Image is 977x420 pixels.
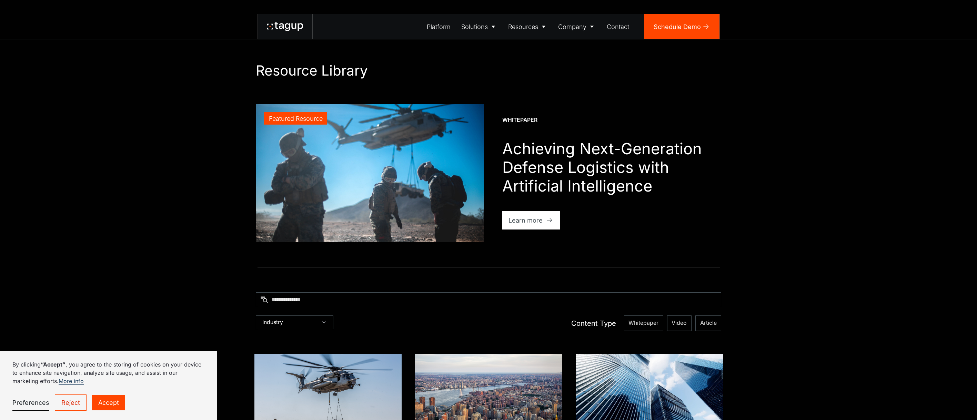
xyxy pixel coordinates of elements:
a: Platform [421,14,456,39]
span: Video [672,319,687,327]
a: Featured Resource [256,104,484,242]
form: Resources [256,292,721,331]
div: Content Type [571,318,616,328]
div: Platform [427,22,451,31]
a: Contact [601,14,635,39]
a: Company [553,14,602,39]
h1: Achieving Next-Generation Defense Logistics with Artificial Intelligence [502,139,721,195]
div: Schedule Demo [654,22,701,31]
div: Solutions [461,22,488,31]
div: Industry [262,319,283,326]
p: By clicking , you agree to the storing of cookies on your device to enhance site navigation, anal... [12,360,205,385]
h1: Resource Library [256,62,721,79]
strong: “Accept” [41,361,66,368]
a: Learn more [502,211,560,229]
div: Whitepaper [502,116,537,124]
div: Contact [607,22,629,31]
div: Resources [508,22,538,31]
a: Schedule Demo [644,14,719,39]
span: Whitepaper [628,319,658,327]
a: Reject [55,394,87,411]
a: More info [59,378,84,385]
div: Company [558,22,586,31]
a: Preferences [12,395,49,411]
a: Solutions [456,14,503,39]
div: Featured Resource [269,114,323,123]
div: Industry [256,315,333,329]
a: Accept [92,395,125,410]
span: Article [700,319,717,327]
a: Resources [503,14,553,39]
div: Learn more [508,216,543,225]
